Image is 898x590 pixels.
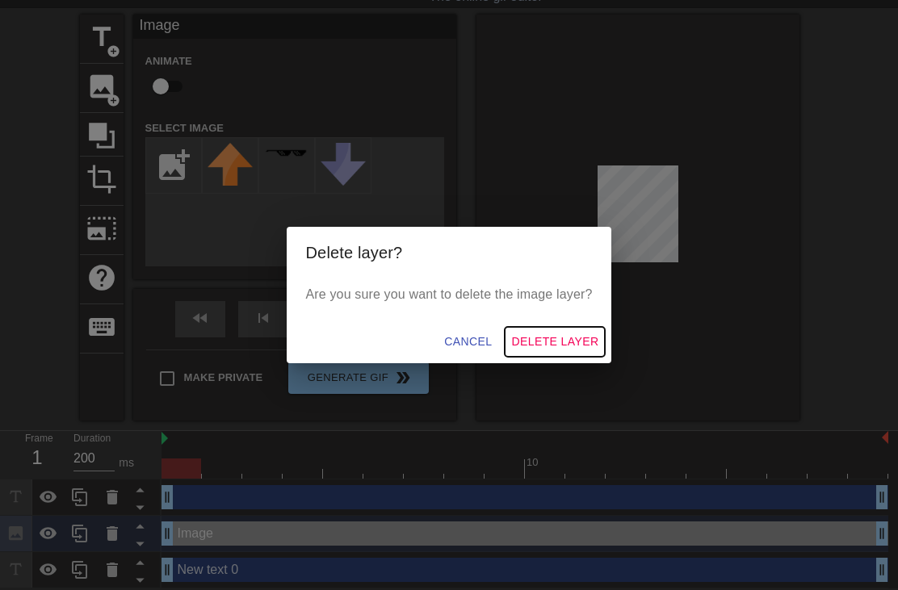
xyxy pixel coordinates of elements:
button: Cancel [438,327,498,357]
p: Are you sure you want to delete the image layer? [306,285,593,304]
h2: Delete layer? [306,240,593,266]
span: Delete Layer [511,332,598,352]
span: Cancel [444,332,492,352]
button: Delete Layer [505,327,605,357]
